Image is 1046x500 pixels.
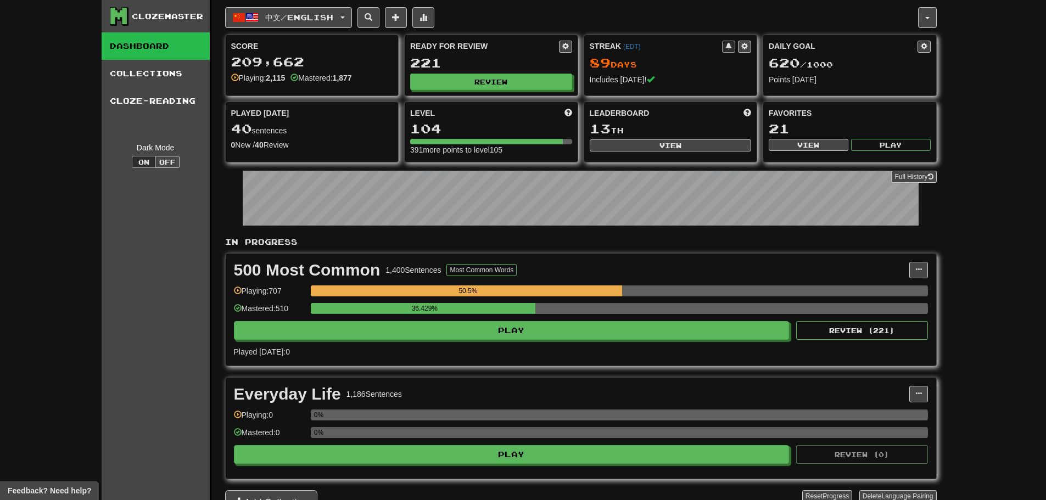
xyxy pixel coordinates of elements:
button: More stats [412,7,434,28]
button: Play [234,445,790,464]
div: sentences [231,122,393,136]
span: This week in points, UTC [743,108,751,119]
strong: 2,115 [266,74,285,82]
button: Off [155,156,180,168]
a: Collections [102,60,210,87]
strong: 1,877 [333,74,352,82]
span: Level [410,108,435,119]
span: 中文 / English [265,13,333,22]
div: Points [DATE] [769,74,931,85]
p: In Progress [225,237,937,248]
span: Leaderboard [590,108,650,119]
span: Open feedback widget [8,485,91,496]
div: 209,662 [231,55,393,69]
a: Full History [891,171,936,183]
span: 89 [590,55,611,70]
span: Language Pairing [881,492,933,500]
div: 21 [769,122,931,136]
div: Everyday Life [234,386,341,402]
div: Ready for Review [410,41,559,52]
div: Playing: 0 [234,409,305,428]
button: Review [410,74,572,90]
div: Score [231,41,393,52]
div: Playing: [231,72,286,83]
div: Daily Goal [769,41,918,53]
div: Includes [DATE]! [590,74,752,85]
div: Playing: 707 [234,285,305,304]
div: New / Review [231,139,393,150]
button: On [132,156,156,168]
button: View [590,139,752,151]
a: Dashboard [102,32,210,60]
div: 221 [410,56,572,70]
button: Review (0) [796,445,928,464]
div: Favorites [769,108,931,119]
span: 13 [590,121,611,136]
button: View [769,139,848,151]
div: 1,186 Sentences [346,389,402,400]
div: Day s [590,56,752,70]
div: Mastered: 510 [234,303,305,321]
div: 36.429% [314,303,535,314]
a: Cloze-Reading [102,87,210,115]
div: 391 more points to level 105 [410,144,572,155]
div: th [590,122,752,136]
button: 中文/English [225,7,352,28]
a: (EDT) [623,43,641,50]
button: Play [851,139,931,151]
span: / 1000 [769,60,833,69]
button: Most Common Words [446,264,517,276]
div: Mastered: [290,72,351,83]
button: Add sentence to collection [385,7,407,28]
span: Score more points to level up [564,108,572,119]
strong: 0 [231,141,236,149]
span: Progress [823,492,849,500]
div: 500 Most Common [234,262,381,278]
div: Mastered: 0 [234,427,305,445]
div: 50.5% [314,285,622,296]
button: Play [234,321,790,340]
button: Review (221) [796,321,928,340]
strong: 40 [255,141,264,149]
div: Clozemaster [132,11,203,22]
span: Played [DATE] [231,108,289,119]
span: 40 [231,121,252,136]
span: 620 [769,55,800,70]
div: Dark Mode [110,142,202,153]
button: Search sentences [357,7,379,28]
div: 104 [410,122,572,136]
span: Played [DATE]: 0 [234,347,290,356]
div: Streak [590,41,723,52]
div: 1,400 Sentences [385,265,441,276]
